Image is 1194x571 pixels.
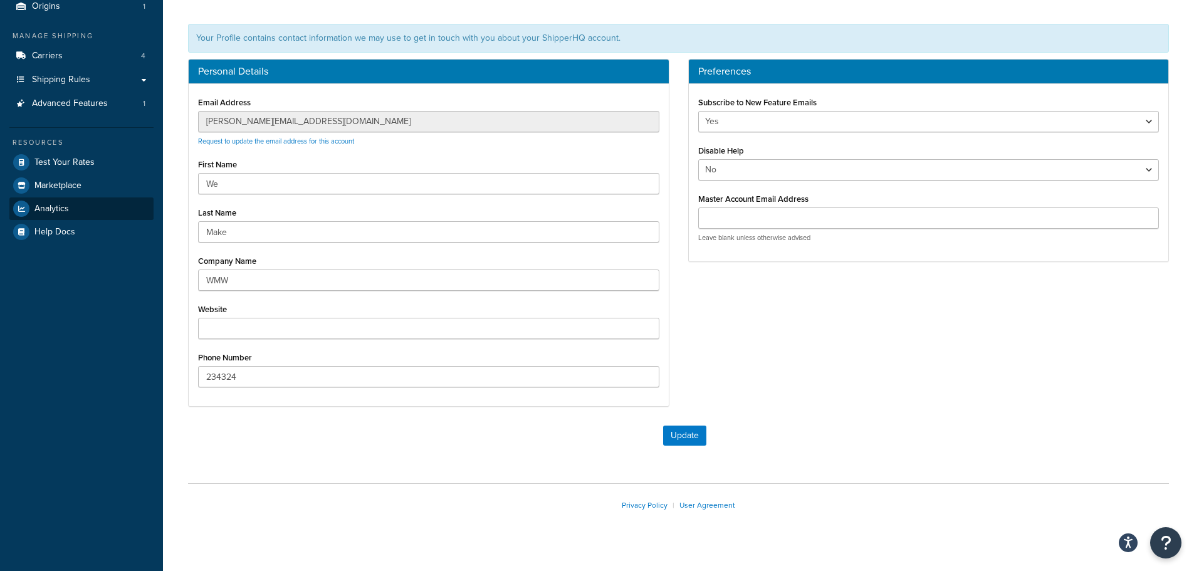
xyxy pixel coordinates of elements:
[9,197,154,220] a: Analytics
[32,51,63,61] span: Carriers
[34,157,95,168] span: Test Your Rates
[198,66,659,77] h3: Personal Details
[663,426,706,446] button: Update
[143,1,145,12] span: 1
[9,45,154,68] li: Carriers
[698,233,1160,243] p: Leave blank unless otherwise advised
[32,98,108,109] span: Advanced Features
[198,208,236,217] label: Last Name
[32,75,90,85] span: Shipping Rules
[698,98,817,107] label: Subscribe to New Feature Emails
[188,24,1169,53] div: Your Profile contains contact information we may use to get in touch with you about your ShipperH...
[622,500,668,511] a: Privacy Policy
[9,221,154,243] a: Help Docs
[679,500,735,511] a: User Agreement
[698,146,744,155] label: Disable Help
[9,68,154,92] a: Shipping Rules
[9,92,154,115] li: Advanced Features
[698,194,809,204] label: Master Account Email Address
[9,174,154,197] a: Marketplace
[9,92,154,115] a: Advanced Features 1
[9,137,154,148] div: Resources
[9,151,154,174] a: Test Your Rates
[698,66,1160,77] h3: Preferences
[32,1,60,12] span: Origins
[673,500,674,511] span: |
[198,160,237,169] label: First Name
[198,305,227,314] label: Website
[9,31,154,41] div: Manage Shipping
[198,136,354,146] a: Request to update the email address for this account
[198,353,252,362] label: Phone Number
[141,51,145,61] span: 4
[34,227,75,238] span: Help Docs
[9,45,154,68] a: Carriers 4
[1150,527,1181,558] button: Open Resource Center
[34,204,69,214] span: Analytics
[143,98,145,109] span: 1
[198,98,251,107] label: Email Address
[34,181,81,191] span: Marketplace
[198,256,256,266] label: Company Name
